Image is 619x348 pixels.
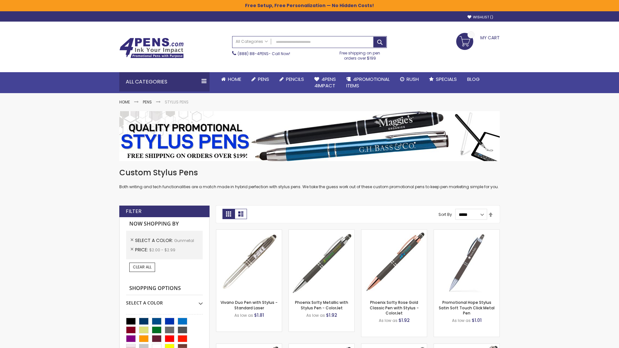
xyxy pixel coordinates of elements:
a: Vivano Duo Pen with Stylus - Standard Laser-Gunmetal [216,229,282,235]
span: 4Pens 4impact [314,76,336,89]
span: 4PROMOTIONAL ITEMS [346,76,390,89]
span: As low as [379,318,398,323]
span: Pens [258,76,269,82]
div: All Categories [119,72,210,92]
a: (888) 88-4PENS [238,51,269,56]
a: 4PROMOTIONALITEMS [341,72,395,93]
a: Vivano Duo Pen with Stylus - Standard Laser [221,300,278,310]
a: Phoenix Softy Rose Gold Classic Pen with Stylus - ColorJet [370,300,419,315]
span: As low as [452,318,471,323]
div: Both writing and tech functionalities are a match made in hybrid perfection with stylus pens. We ... [119,168,500,190]
img: Phoenix Softy Rose Gold Classic Pen with Stylus - ColorJet-Gunmetal [361,230,427,295]
span: As low as [234,313,253,318]
span: $1.92 [326,312,337,318]
strong: Now Shopping by [126,217,203,231]
strong: Shopping Options [126,282,203,295]
img: Stylus Pens [119,111,500,161]
strong: Filter [126,208,142,215]
a: Rush [395,72,424,86]
a: Phoenix Softy Metallic with Stylus Pen - ColorJet-Gunmetal [289,229,354,235]
span: Rush [407,76,419,82]
a: Promotional Hope Stylus Satin Soft Touch Click Metal Pen [439,300,495,315]
a: Promotional Hope Stylus Satin Soft Touch Click Metal Pen-Gunmetal [434,229,499,235]
span: $2.00 - $2.99 [149,247,175,253]
a: Home [119,99,130,105]
img: 4Pens Custom Pens and Promotional Products [119,38,184,58]
a: Specials [424,72,462,86]
span: Price [135,247,149,253]
span: Pencils [286,76,304,82]
a: Blog [462,72,485,86]
span: Home [228,76,241,82]
strong: Stylus Pens [165,99,189,105]
span: - Call Now! [238,51,290,56]
span: Blog [467,76,480,82]
img: Promotional Hope Stylus Satin Soft Touch Click Metal Pen-Gunmetal [434,230,499,295]
a: Pencils [274,72,309,86]
span: Clear All [133,264,152,270]
span: Specials [436,76,457,82]
a: Phoenix Softy Metallic with Stylus Pen - ColorJet [295,300,348,310]
img: Phoenix Softy Metallic with Stylus Pen - ColorJet-Gunmetal [289,230,354,295]
div: Free shipping on pen orders over $199 [333,48,387,61]
strong: Grid [222,209,235,219]
span: $1.01 [472,317,482,324]
a: Pens [246,72,274,86]
span: Gunmetal [174,238,194,243]
h1: Custom Stylus Pens [119,168,500,178]
a: Phoenix Softy Rose Gold Classic Pen with Stylus - ColorJet-Gunmetal [361,229,427,235]
a: 4Pens4impact [309,72,341,93]
span: $1.92 [398,317,410,324]
span: As low as [306,313,325,318]
label: Sort By [438,212,452,217]
span: Select A Color [135,237,174,244]
div: Select A Color [126,295,203,306]
img: Vivano Duo Pen with Stylus - Standard Laser-Gunmetal [216,230,282,295]
span: All Categories [236,39,268,44]
span: $1.81 [254,312,264,318]
a: Pens [143,99,152,105]
a: All Categories [232,36,271,47]
a: Wishlist [467,15,493,20]
a: Home [216,72,246,86]
a: Clear All [129,263,155,272]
